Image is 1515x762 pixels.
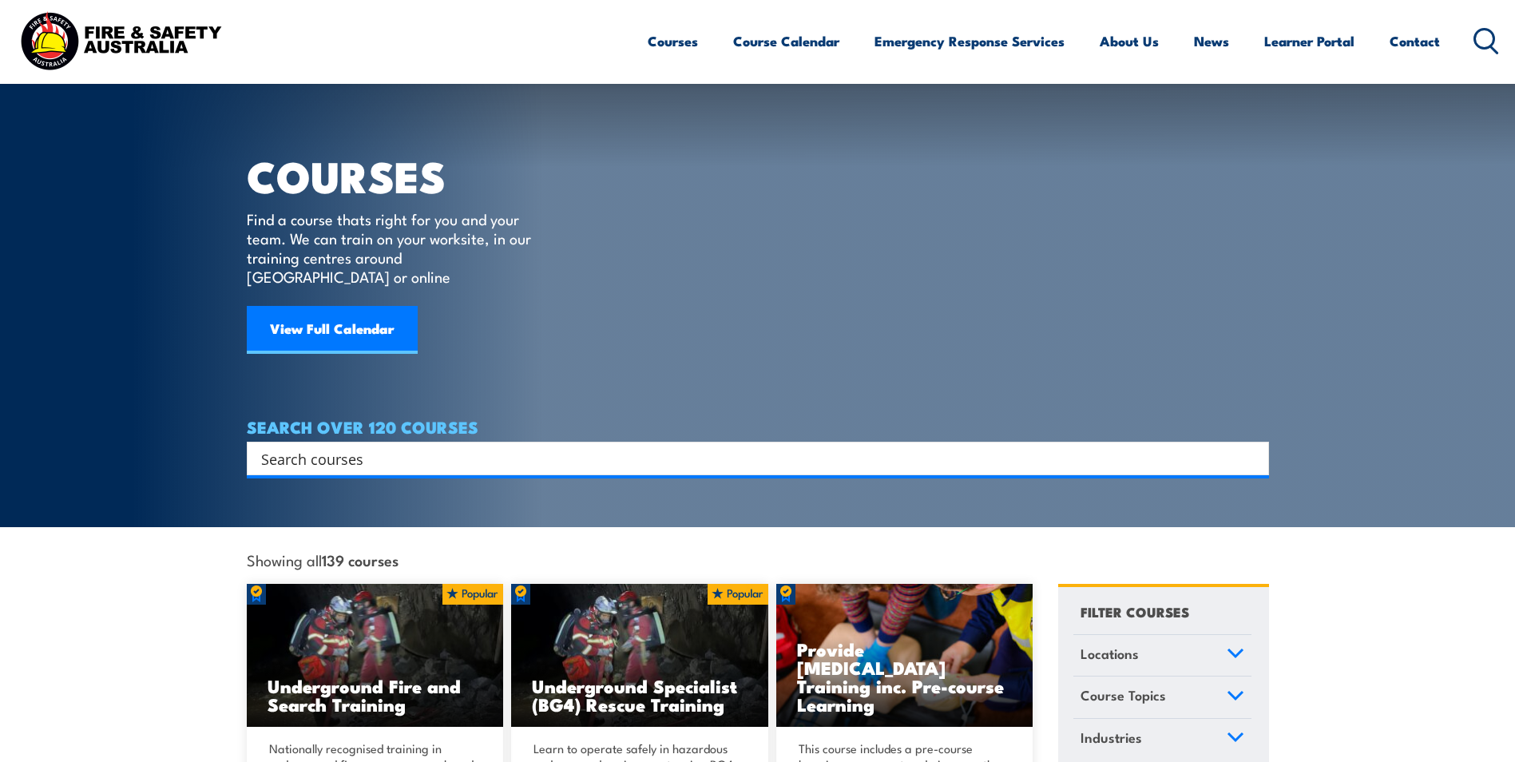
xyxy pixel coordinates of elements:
[776,584,1033,728] img: Low Voltage Rescue and Provide CPR
[247,157,554,194] h1: COURSES
[1081,601,1189,622] h4: FILTER COURSES
[247,209,538,286] p: Find a course thats right for you and your team. We can train on your worksite, in our training c...
[247,418,1269,435] h4: SEARCH OVER 120 COURSES
[268,677,483,713] h3: Underground Fire and Search Training
[247,584,504,728] a: Underground Fire and Search Training
[322,549,399,570] strong: 139 courses
[264,447,1237,470] form: Search form
[648,20,698,62] a: Courses
[1081,727,1142,748] span: Industries
[247,551,399,568] span: Showing all
[511,584,768,728] img: Underground mine rescue
[797,640,1013,713] h3: Provide [MEDICAL_DATA] Training inc. Pre-course Learning
[1194,20,1229,62] a: News
[1081,685,1166,706] span: Course Topics
[1100,20,1159,62] a: About Us
[1241,447,1263,470] button: Search magnifier button
[1073,635,1251,677] a: Locations
[247,584,504,728] img: Underground mine rescue
[733,20,839,62] a: Course Calendar
[1081,643,1139,665] span: Locations
[1264,20,1354,62] a: Learner Portal
[532,677,748,713] h3: Underground Specialist (BG4) Rescue Training
[1073,719,1251,760] a: Industries
[776,584,1033,728] a: Provide [MEDICAL_DATA] Training inc. Pre-course Learning
[247,306,418,354] a: View Full Calendar
[511,584,768,728] a: Underground Specialist (BG4) Rescue Training
[1390,20,1440,62] a: Contact
[874,20,1065,62] a: Emergency Response Services
[1073,677,1251,718] a: Course Topics
[261,446,1234,470] input: Search input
